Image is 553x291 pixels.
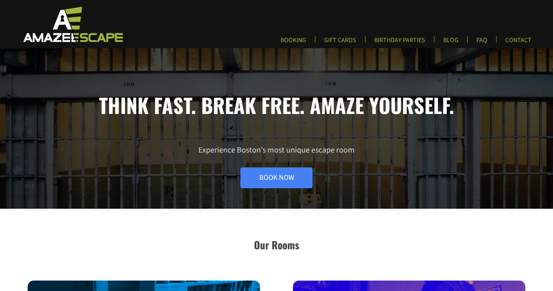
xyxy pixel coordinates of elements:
[28,93,525,117] h1: Think fast. Break free. Amaze yourself.
[13,6,131,43] img: Escape Room Game in Boston Area
[499,36,538,49] a: CONTACT
[28,145,525,188] p: Experience Boston’s most unique escape room
[318,36,363,49] a: GIFT CARDS
[437,36,465,49] a: BLOG
[274,36,313,49] a: BOOKING
[368,36,432,49] a: BIRTHDAY PARTIES
[240,167,313,188] a: Book Now
[470,36,494,49] a: FAQ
